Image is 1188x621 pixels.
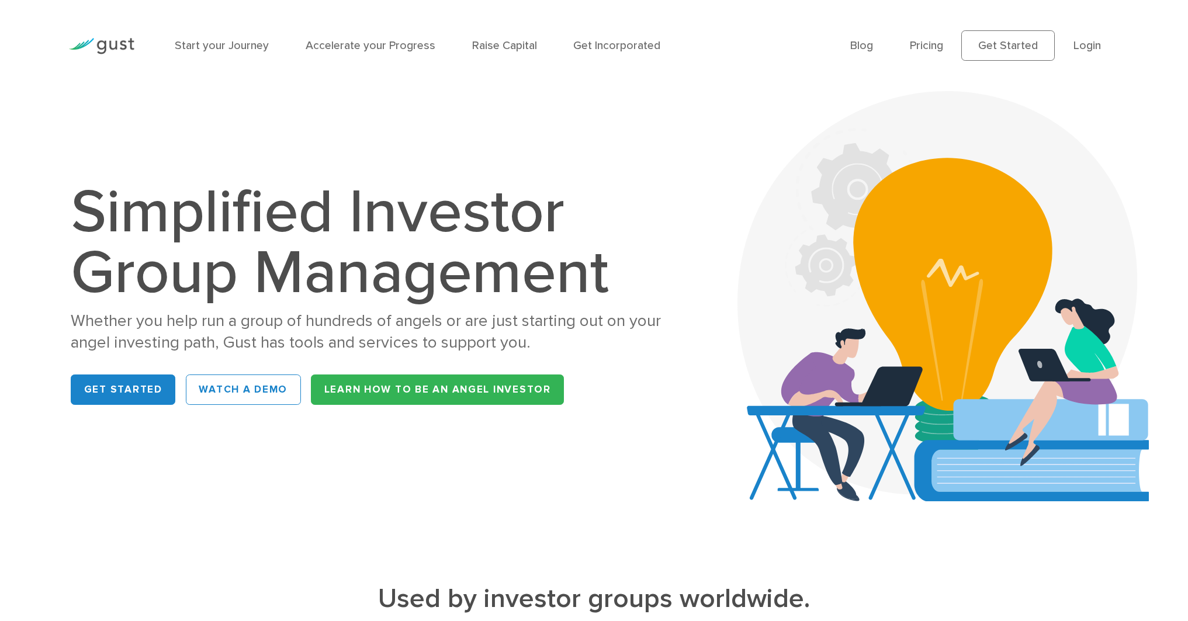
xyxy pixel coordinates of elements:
a: Learn How to be an Angel Investor [311,374,564,405]
a: Get Incorporated [573,39,660,52]
div: Whether you help run a group of hundreds of angels or are just starting out on your angel investi... [71,310,673,354]
a: Get Started [961,30,1055,61]
h2: Used by investor groups worldwide. [212,583,976,615]
img: Gust Logo [69,38,134,54]
a: WATCH A DEMO [186,374,301,405]
a: Login [1073,39,1101,52]
a: Pricing [910,39,943,52]
img: Aca 2023 Hero Bg [737,91,1149,501]
a: Accelerate your Progress [306,39,435,52]
h1: Simplified Investor Group Management [71,182,673,304]
a: Raise Capital [472,39,537,52]
a: Get Started [71,374,175,405]
a: Blog [850,39,873,52]
a: Start your Journey [175,39,269,52]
